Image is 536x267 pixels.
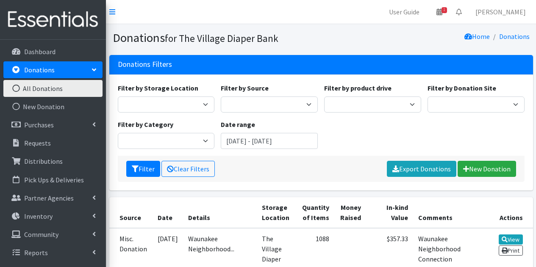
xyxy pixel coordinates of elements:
[118,119,173,129] label: Filter by Category
[257,197,296,228] th: Storage Location
[165,32,278,44] small: for The Village Diaper Bank
[3,116,103,133] a: Purchases
[24,212,53,220] p: Inventory
[126,161,160,177] button: Filter
[118,60,172,69] h3: Donations Filters
[221,119,255,129] label: Date range
[324,83,392,93] label: Filter by product drive
[3,98,103,115] a: New Donation
[428,83,496,93] label: Filter by Donation Site
[387,161,456,177] a: Export Donations
[24,230,58,239] p: Community
[109,197,153,228] th: Source
[3,190,103,206] a: Partner Agencies
[24,139,51,147] p: Requests
[382,3,426,20] a: User Guide
[3,208,103,225] a: Inventory
[24,47,56,56] p: Dashboard
[499,234,523,245] a: View
[296,197,335,228] th: Quantity of Items
[334,197,366,228] th: Money Raised
[442,7,447,13] span: 1
[24,121,54,129] p: Purchases
[3,171,103,188] a: Pick Ups & Deliveries
[3,153,103,170] a: Distributions
[24,194,74,202] p: Partner Agencies
[366,197,413,228] th: In-kind Value
[161,161,215,177] a: Clear Filters
[3,226,103,243] a: Community
[3,135,103,151] a: Requests
[118,83,198,93] label: Filter by Storage Location
[3,244,103,261] a: Reports
[113,30,318,45] h1: Donations
[499,245,523,256] a: Print
[3,6,103,34] img: HumanEssentials
[3,61,103,78] a: Donations
[183,197,257,228] th: Details
[458,161,516,177] a: New Donation
[24,66,55,74] p: Donations
[3,80,103,97] a: All Donations
[413,197,493,228] th: Comments
[499,32,530,41] a: Donations
[469,3,533,20] a: [PERSON_NAME]
[24,176,84,184] p: Pick Ups & Deliveries
[430,3,449,20] a: 1
[464,32,490,41] a: Home
[3,43,103,60] a: Dashboard
[221,83,269,93] label: Filter by Source
[493,197,533,228] th: Actions
[24,157,63,165] p: Distributions
[153,197,183,228] th: Date
[221,133,318,149] input: January 1, 2011 - December 31, 2011
[24,248,48,257] p: Reports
